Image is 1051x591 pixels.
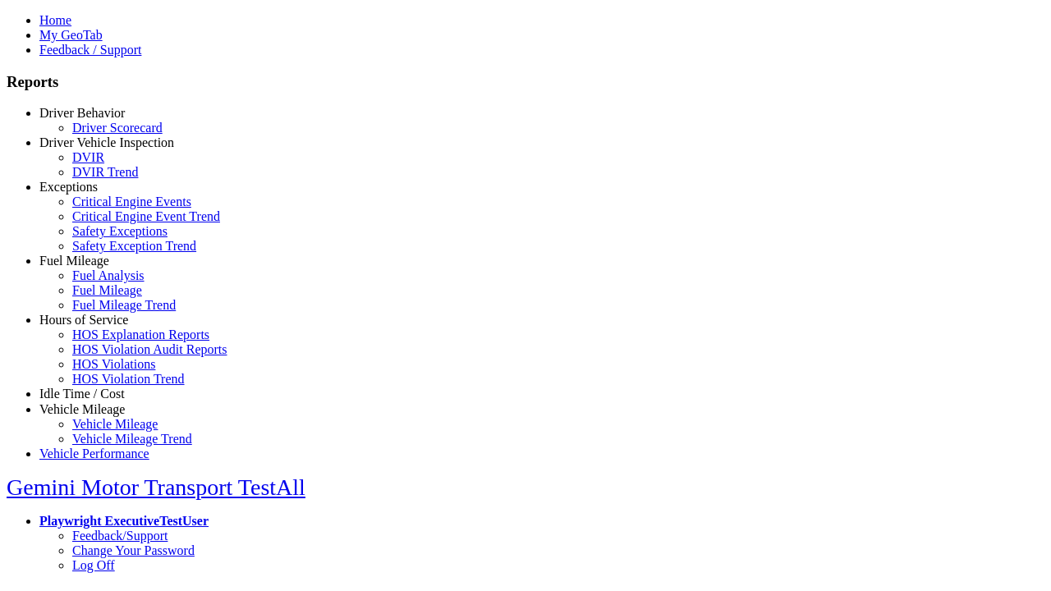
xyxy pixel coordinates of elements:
[7,73,1044,91] h3: Reports
[39,28,103,42] a: My GeoTab
[72,432,192,446] a: Vehicle Mileage Trend
[72,529,168,543] a: Feedback/Support
[72,209,220,223] a: Critical Engine Event Trend
[39,514,209,528] a: Playwright ExecutiveTestUser
[39,135,174,149] a: Driver Vehicle Inspection
[72,150,104,164] a: DVIR
[39,13,71,27] a: Home
[72,372,185,386] a: HOS Violation Trend
[72,268,145,282] a: Fuel Analysis
[72,558,115,572] a: Log Off
[72,357,155,371] a: HOS Violations
[72,298,176,312] a: Fuel Mileage Trend
[7,474,305,500] a: Gemini Motor Transport TestAll
[72,165,138,179] a: DVIR Trend
[72,224,168,238] a: Safety Exceptions
[72,342,227,356] a: HOS Violation Audit Reports
[72,328,209,341] a: HOS Explanation Reports
[39,387,125,401] a: Idle Time / Cost
[72,195,191,208] a: Critical Engine Events
[72,417,158,431] a: Vehicle Mileage
[72,283,142,297] a: Fuel Mileage
[39,180,98,194] a: Exceptions
[39,254,109,268] a: Fuel Mileage
[39,402,125,416] a: Vehicle Mileage
[39,447,149,460] a: Vehicle Performance
[72,121,163,135] a: Driver Scorecard
[39,313,128,327] a: Hours of Service
[72,239,196,253] a: Safety Exception Trend
[72,543,195,557] a: Change Your Password
[39,106,125,120] a: Driver Behavior
[39,43,141,57] a: Feedback / Support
